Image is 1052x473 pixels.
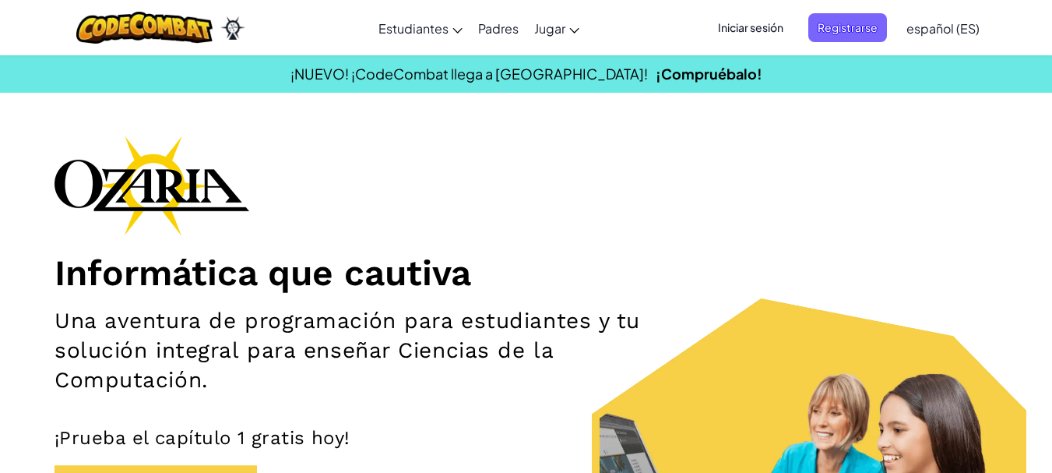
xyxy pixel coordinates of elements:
button: Iniciar sesión [709,13,793,42]
a: español (ES) [899,7,987,49]
img: Logotipo de CodeCombat [76,12,213,44]
font: Iniciar sesión [718,20,783,34]
font: ¡NUEVO! ¡CodeCombat llega a [GEOGRAPHIC_DATA]! [290,65,648,83]
font: Jugar [534,20,565,37]
font: ¡Prueba el capítulo 1 gratis hoy! [55,427,350,449]
font: Padres [478,20,519,37]
font: Registrarse [818,20,878,34]
button: Registrarse [808,13,887,42]
font: Una aventura de programación para estudiantes y tu solución integral para enseñar Ciencias de la ... [55,308,640,393]
font: español (ES) [906,20,980,37]
font: Informática que cautiva [55,252,471,294]
a: ¡Compruébalo! [656,65,762,83]
font: Estudiantes [378,20,449,37]
a: Jugar [526,7,587,49]
img: Ozaria [220,16,245,40]
a: Estudiantes [371,7,470,49]
img: Logotipo de la marca Ozaria [55,136,249,235]
a: Padres [470,7,526,49]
